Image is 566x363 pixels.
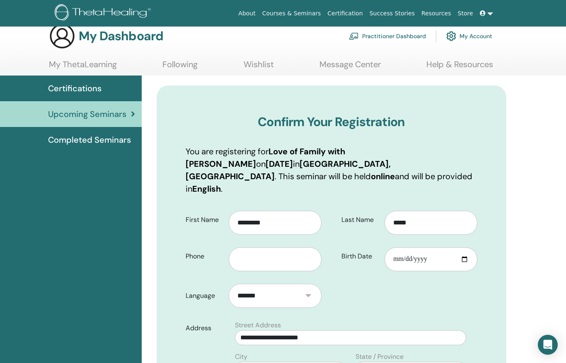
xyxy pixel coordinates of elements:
h3: My Dashboard [79,29,163,44]
a: My Account [446,27,492,45]
label: State / Province [356,352,404,362]
label: Last Name [335,212,385,228]
a: Practitioner Dashboard [349,27,426,45]
img: generic-user-icon.jpg [49,23,75,49]
span: Upcoming Seminars [48,108,126,120]
a: Resources [418,6,455,21]
label: City [235,352,247,362]
label: Address [179,320,230,336]
p: You are registering for on in . This seminar will be held and will be provided in . [186,145,478,195]
a: Following [162,59,198,76]
b: English [192,183,221,194]
a: Certification [324,6,366,21]
img: chalkboard-teacher.svg [349,32,359,40]
a: Wishlist [244,59,274,76]
h3: Confirm Your Registration [186,115,478,129]
a: Success Stories [366,6,418,21]
span: Certifications [48,82,102,95]
label: Street Address [235,320,281,330]
label: Phone [179,248,229,264]
a: Message Center [319,59,381,76]
label: Language [179,288,229,304]
b: [DATE] [266,158,293,169]
a: Courses & Seminars [259,6,324,21]
label: Birth Date [335,248,385,264]
span: Completed Seminars [48,134,131,146]
div: Open Intercom Messenger [538,335,558,355]
label: First Name [179,212,229,228]
a: Help & Resources [426,59,493,76]
a: About [235,6,259,21]
img: logo.png [55,4,154,23]
a: Store [455,6,477,21]
a: My ThetaLearning [49,59,117,76]
b: online [371,171,395,182]
img: cog.svg [446,29,456,43]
